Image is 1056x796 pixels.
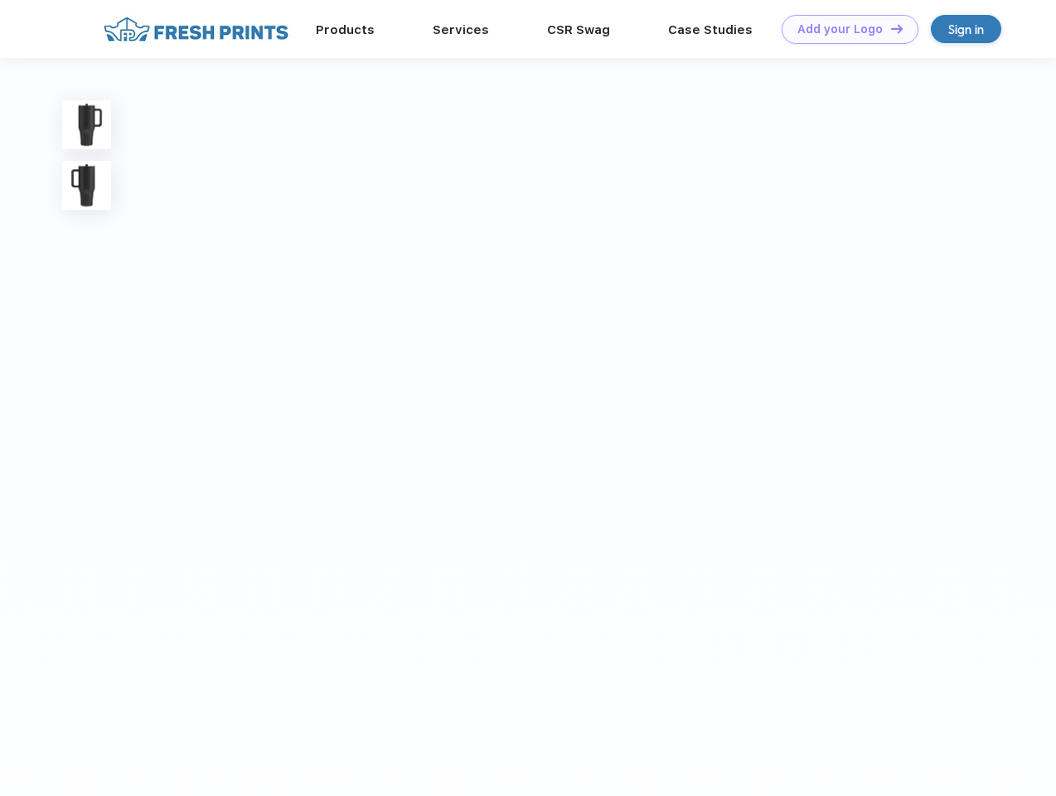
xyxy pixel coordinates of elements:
[62,161,111,210] img: func=resize&h=100
[931,15,1001,43] a: Sign in
[891,24,903,33] img: DT
[99,15,293,44] img: fo%20logo%202.webp
[797,22,883,36] div: Add your Logo
[948,20,984,39] div: Sign in
[62,100,111,149] img: func=resize&h=100
[316,22,375,37] a: Products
